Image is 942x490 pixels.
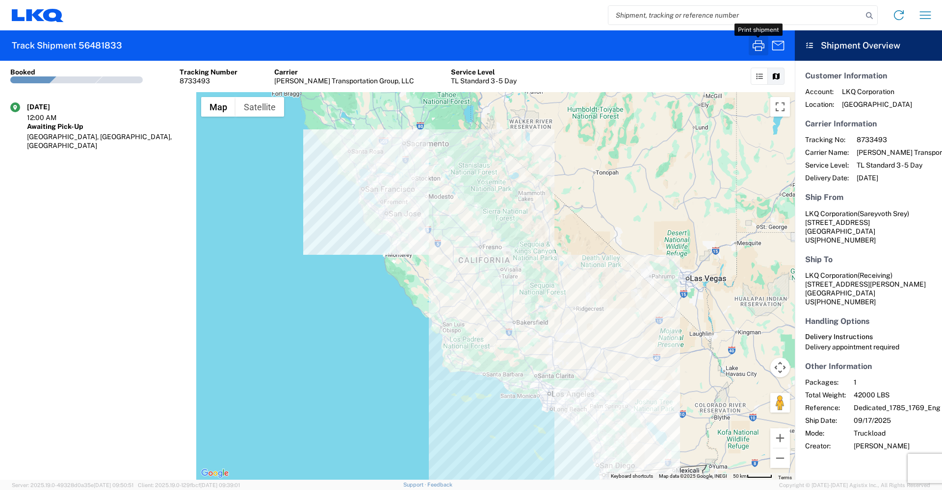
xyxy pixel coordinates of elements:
[805,255,932,264] h5: Ship To
[814,298,876,306] span: [PHONE_NUMBER]
[805,403,846,412] span: Reference:
[805,100,834,109] span: Location:
[94,482,133,488] span: [DATE] 09:50:51
[733,473,747,479] span: 50 km
[770,448,790,468] button: Zoom out
[805,271,926,288] span: LKQ Corporation [STREET_ADDRESS][PERSON_NAME]
[27,102,76,111] div: [DATE]
[842,87,912,96] span: LKQ Corporation
[201,97,235,117] button: Show street map
[805,193,932,202] h5: Ship From
[805,209,932,245] address: [GEOGRAPHIC_DATA] US
[778,475,792,480] a: Terms
[12,482,133,488] span: Server: 2025.19.0-49328d0a35e
[805,271,932,306] address: [GEOGRAPHIC_DATA] US
[200,482,240,488] span: [DATE] 09:39:01
[805,416,846,425] span: Ship Date:
[274,76,414,85] div: [PERSON_NAME] Transportation Group, LLC
[427,482,452,488] a: Feedback
[805,441,846,450] span: Creator:
[27,132,186,150] div: [GEOGRAPHIC_DATA], [GEOGRAPHIC_DATA], [GEOGRAPHIC_DATA]
[805,119,932,128] h5: Carrier Information
[805,173,849,182] span: Delivery Date:
[199,467,231,480] a: Open this area in Google Maps (opens a new window)
[805,87,834,96] span: Account:
[805,429,846,438] span: Mode:
[770,97,790,117] button: Toggle fullscreen view
[770,393,790,413] button: Drag Pegman onto the map to open Street View
[779,481,930,490] span: Copyright © [DATE]-[DATE] Agistix Inc., All Rights Reserved
[180,68,237,76] div: Tracking Number
[274,68,414,76] div: Carrier
[805,161,849,170] span: Service Level:
[805,362,932,371] h5: Other Information
[659,473,727,479] span: Map data ©2025 Google, INEGI
[199,467,231,480] img: Google
[805,135,849,144] span: Tracking No:
[770,358,790,377] button: Map camera controls
[805,148,849,157] span: Carrier Name:
[805,71,932,80] h5: Customer Information
[403,482,428,488] a: Support
[805,210,858,218] span: LKQ Corporation
[858,210,909,218] span: (Sareyvoth Srey)
[27,122,186,131] div: Awaiting Pick-Up
[814,236,876,244] span: [PHONE_NUMBER]
[805,317,932,326] h5: Handling Options
[842,100,912,109] span: [GEOGRAPHIC_DATA]
[795,30,942,61] header: Shipment Overview
[608,6,863,24] input: Shipment, tracking or reference number
[138,482,240,488] span: Client: 2025.19.0-129fbcf
[235,97,284,117] button: Show satellite imagery
[611,473,653,480] button: Keyboard shortcuts
[27,113,76,122] div: 12:00 AM
[730,473,775,480] button: Map Scale: 50 km per 48 pixels
[451,68,517,76] div: Service Level
[805,219,870,226] span: [STREET_ADDRESS]
[805,333,932,341] h6: Delivery Instructions
[180,76,237,85] div: 8733493
[451,76,517,85] div: TL Standard 3 - 5 Day
[805,343,932,351] div: Delivery appointment required
[805,391,846,399] span: Total Weight:
[805,378,846,387] span: Packages:
[12,40,122,51] h2: Track Shipment 56481833
[770,428,790,448] button: Zoom in
[10,68,35,76] div: Booked
[858,271,892,279] span: (Receiving)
